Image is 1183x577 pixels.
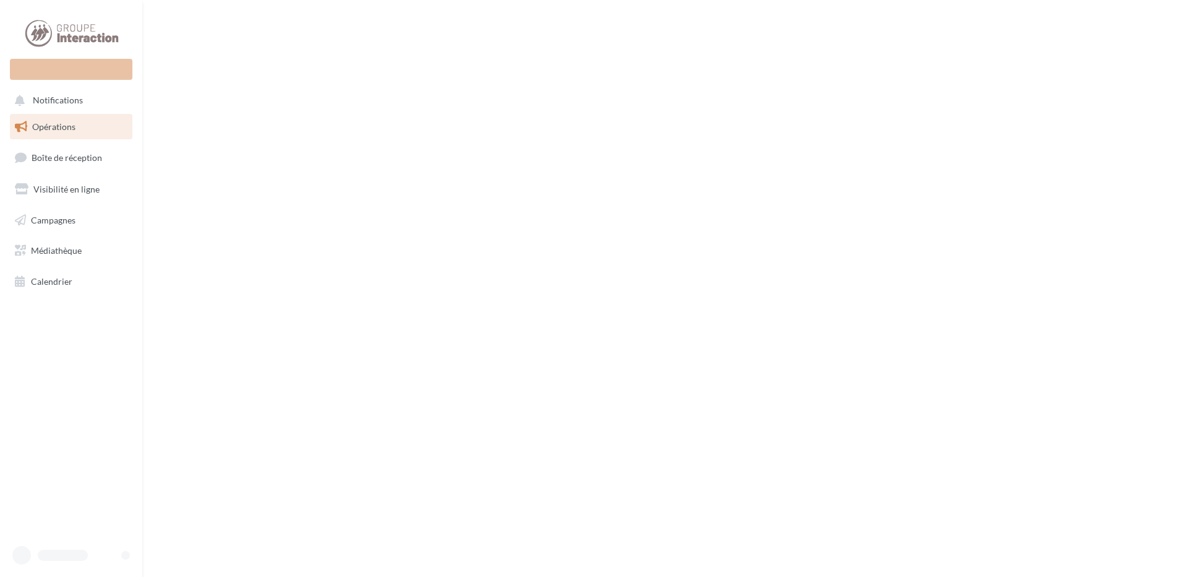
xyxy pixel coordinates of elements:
[31,245,82,256] span: Médiathèque
[31,276,72,287] span: Calendrier
[7,207,135,233] a: Campagnes
[32,152,102,163] span: Boîte de réception
[31,214,75,225] span: Campagnes
[33,184,100,194] span: Visibilité en ligne
[7,238,135,264] a: Médiathèque
[7,176,135,202] a: Visibilité en ligne
[10,59,132,80] div: Nouvelle campagne
[32,121,75,132] span: Opérations
[7,144,135,171] a: Boîte de réception
[33,95,83,106] span: Notifications
[7,269,135,295] a: Calendrier
[7,114,135,140] a: Opérations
